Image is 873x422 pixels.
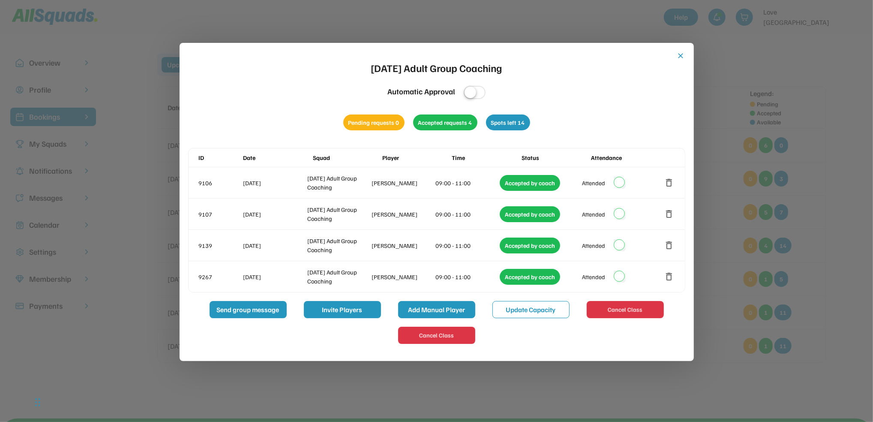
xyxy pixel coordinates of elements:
[243,272,306,281] div: [DATE]
[243,210,306,219] div: [DATE]
[372,178,434,187] div: [PERSON_NAME]
[486,115,530,130] div: Spots left 14
[343,115,405,130] div: Pending requests 0
[210,301,287,318] button: Send group message
[372,210,434,219] div: [PERSON_NAME]
[304,301,381,318] button: Invite Players
[199,153,242,162] div: ID
[591,153,659,162] div: Attendance
[436,241,498,250] div: 09:00 - 11:00
[500,206,560,222] div: Accepted by coach
[199,210,242,219] div: 9107
[677,51,685,60] button: close
[199,178,242,187] div: 9106
[664,240,675,250] button: delete
[587,301,664,318] button: Cancel Class
[664,178,675,188] button: delete
[582,210,605,219] div: Attended
[243,178,306,187] div: [DATE]
[436,272,498,281] div: 09:00 - 11:00
[582,241,605,250] div: Attended
[382,153,450,162] div: Player
[500,175,560,191] div: Accepted by coach
[387,86,455,97] div: Automatic Approval
[199,272,242,281] div: 9267
[372,272,434,281] div: [PERSON_NAME]
[500,238,560,253] div: Accepted by coach
[307,268,370,286] div: [DATE] Adult Group Coaching
[492,301,570,318] button: Update Capacity
[452,153,519,162] div: Time
[522,153,589,162] div: Status
[582,272,605,281] div: Attended
[307,174,370,192] div: [DATE] Adult Group Coaching
[243,241,306,250] div: [DATE]
[664,209,675,219] button: delete
[398,301,475,318] button: Add Manual Player
[436,178,498,187] div: 09:00 - 11:00
[307,236,370,254] div: [DATE] Adult Group Coaching
[372,241,434,250] div: [PERSON_NAME]
[313,153,381,162] div: Squad
[413,115,477,130] div: Accepted requests 4
[371,60,502,75] div: [DATE] Adult Group Coaching
[199,241,242,250] div: 9139
[398,327,475,344] button: Cancel Class
[664,271,675,282] button: delete
[500,269,560,285] div: Accepted by coach
[243,153,311,162] div: Date
[582,178,605,187] div: Attended
[307,205,370,223] div: [DATE] Adult Group Coaching
[436,210,498,219] div: 09:00 - 11:00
